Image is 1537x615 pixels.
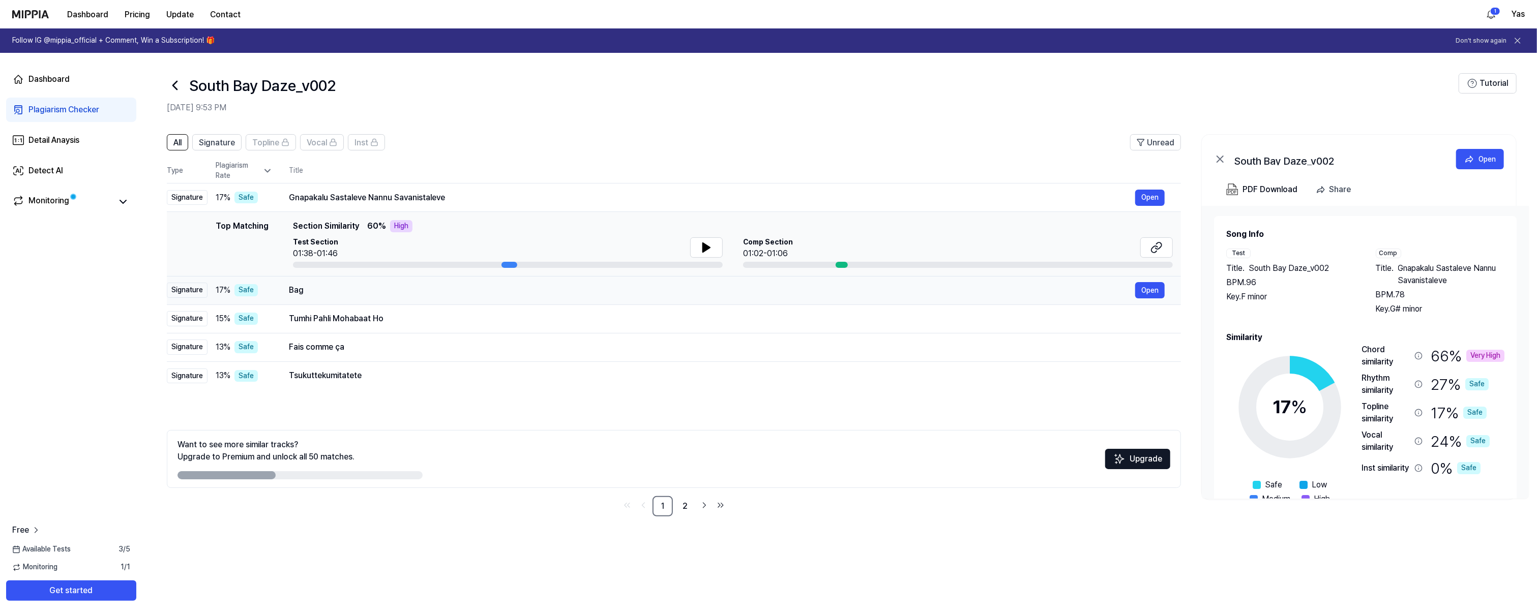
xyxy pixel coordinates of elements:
[167,159,208,183] th: Type
[1431,401,1487,425] div: 17 %
[1226,262,1245,274] span: Title .
[1226,249,1251,258] div: Test
[1234,153,1438,165] div: South Bay Daze_v002
[1113,453,1126,465] img: Sparkles
[216,284,230,296] span: 17 %
[1376,249,1401,258] div: Comp
[6,159,136,183] a: Detect AI
[1130,134,1181,150] button: Unread
[12,524,41,536] a: Free
[289,313,1165,325] div: Tumhi Pahli Mohabaat Ho
[1362,401,1410,425] div: Topline similarity
[234,370,258,382] div: Safe
[1226,291,1355,303] div: Key. F minor
[6,580,136,601] button: Get started
[743,237,793,248] span: Comp Section
[158,5,202,25] button: Update
[1135,282,1165,298] button: Open
[6,67,136,91] a: Dashboard
[167,283,208,298] div: Signature
[293,237,338,248] span: Test Section
[12,562,57,572] span: Monitoring
[216,341,230,353] span: 13 %
[1105,449,1170,469] button: Upgrade
[289,192,1135,204] div: Gnapakalu Sastaleve Nannu Savanistaleve
[1376,303,1505,315] div: Key. G# minor
[6,128,136,152] a: Detail Anaysis
[1291,396,1307,418] span: %
[12,36,215,46] h1: Follow IG @mippia_official + Comment, Win a Subscription! 🎁
[1466,350,1504,362] div: Very High
[1226,183,1238,196] img: PDF Download
[1431,457,1481,479] div: 0 %
[216,313,230,325] span: 15 %
[1314,493,1330,505] span: High
[1483,6,1499,22] button: 알림1
[743,248,793,260] div: 01:02-01:06
[1312,479,1327,491] span: Low
[1466,435,1490,447] div: Safe
[653,496,673,516] a: 1
[367,220,386,232] span: 60 %
[1431,344,1504,368] div: 66 %
[1262,493,1290,505] span: Medium
[348,134,385,150] button: Inst
[116,5,158,25] a: Pricing
[119,544,130,555] span: 3 / 5
[1265,479,1282,491] span: Safe
[12,10,49,18] img: logo
[202,5,249,25] button: Contact
[1456,149,1504,169] button: Open
[1490,7,1500,15] div: 1
[234,192,258,204] div: Safe
[167,340,208,355] div: Signature
[216,192,230,204] span: 17 %
[28,104,99,116] div: Plagiarism Checker
[697,498,712,512] a: Go to next page
[1465,378,1489,390] div: Safe
[390,220,412,232] div: High
[12,195,112,209] a: Monitoring
[354,137,368,149] span: Inst
[158,1,202,28] a: Update
[234,313,258,325] div: Safe
[1226,331,1504,344] h2: Similarity
[167,496,1181,516] nav: pagination
[1463,407,1487,419] div: Safe
[293,248,338,260] div: 01:38-01:46
[620,498,634,512] a: Go to first page
[1273,393,1307,421] div: 17
[1226,276,1355,289] div: BPM. 96
[1362,344,1410,368] div: Chord similarity
[199,137,235,149] span: Signature
[216,161,273,180] div: Plagiarism Rate
[234,284,258,296] div: Safe
[28,195,69,209] div: Monitoring
[1105,457,1170,467] a: SparklesUpgrade
[1362,372,1410,396] div: Rhythm similarity
[293,220,359,232] span: Section Similarity
[1135,190,1165,206] button: Open
[1456,37,1506,45] button: Don't show again
[1362,462,1410,474] div: Inst similarity
[1485,8,1497,20] img: 알림
[1457,462,1481,474] div: Safe
[167,102,1459,114] h2: [DATE] 9:53 PM
[1398,262,1505,287] span: Gnapakalu Sastaleve Nannu Savanistaleve
[1147,137,1174,149] span: Unread
[28,165,63,177] div: Detect AI
[1376,289,1505,301] div: BPM. 78
[12,524,29,536] span: Free
[636,498,651,512] a: Go to previous page
[1431,429,1490,453] div: 24 %
[6,98,136,122] a: Plagiarism Checker
[59,5,116,25] button: Dashboard
[1431,372,1489,396] div: 27 %
[12,544,71,555] span: Available Tests
[121,562,130,572] span: 1 / 1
